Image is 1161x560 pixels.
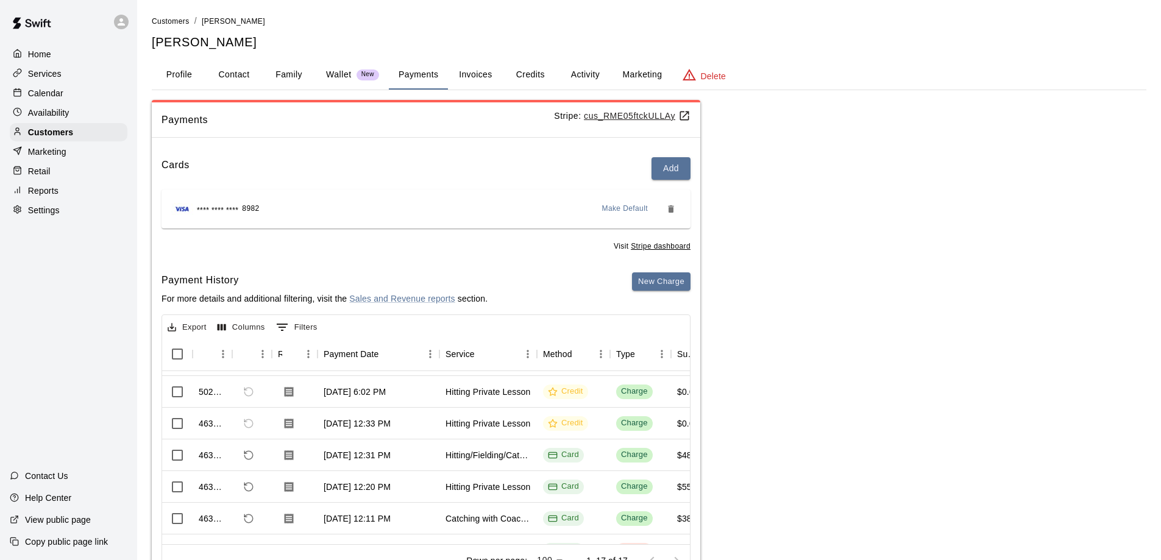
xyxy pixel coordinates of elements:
div: $-53.80 [677,544,707,556]
div: Payment Date [318,337,439,371]
div: 463537 [199,512,226,525]
div: Hitting Private Lesson [446,386,530,398]
button: Menu [421,345,439,363]
h5: [PERSON_NAME] [152,34,1146,51]
p: Availability [28,107,69,119]
div: Credit [548,386,583,397]
div: basic tabs example [152,60,1146,90]
div: Hitting Private Lesson [446,417,530,430]
div: $55.25 [677,481,704,493]
div: Service [439,337,537,371]
span: New [357,71,379,79]
button: Activity [558,60,612,90]
button: Menu [653,345,671,363]
p: Stripe: [554,110,691,122]
span: Refund payment [238,413,259,434]
button: Sort [572,346,589,363]
div: West Chester 5-Week Hit & Field Clinic (9U-12U Catchers) [446,544,531,556]
div: Catching with Coach DeMucci: Youth/Beginner (9U-13U) [446,512,531,525]
span: Refund payment [238,445,259,466]
button: Download Receipt [278,381,300,403]
p: Calendar [28,87,63,99]
a: Settings [10,201,127,219]
p: Copy public page link [25,536,108,548]
div: Service [446,337,475,371]
p: Contact Us [25,470,68,482]
button: Menu [299,345,318,363]
div: Mar 1, 2025, 12:31 PM [324,449,391,461]
a: cus_RME05ftckULLAy [584,111,691,121]
div: 463553 [199,481,226,493]
div: $38.25 [677,512,704,525]
div: Type [616,337,635,371]
button: Menu [254,345,272,363]
span: Refund payment [238,508,259,529]
span: Visit [614,241,691,253]
button: New Charge [632,272,691,291]
div: Payment Date [324,337,379,371]
p: Settings [28,204,60,216]
div: Card [548,512,579,524]
nav: breadcrumb [152,15,1146,28]
span: 8982 [242,203,259,215]
div: Receipt [272,337,318,371]
button: Payments [389,60,448,90]
p: Delete [701,70,726,82]
div: Type [610,337,671,371]
img: Credit card brand logo [171,203,193,215]
div: $0.00 [677,386,699,398]
button: Download Receipt [278,413,300,434]
div: 502710 [199,386,226,398]
button: Profile [152,60,207,90]
button: Remove [661,199,681,219]
a: Reports [10,182,127,200]
button: Sort [238,346,255,363]
span: Refund payment [238,381,259,402]
a: Marketing [10,143,127,161]
p: View public page [25,514,91,526]
h6: Payment History [162,272,488,288]
div: Subtotal [677,337,697,371]
p: Customers [28,126,73,138]
div: Method [537,337,610,371]
div: Card [548,481,579,492]
div: Hitting/Fielding/Catching - Private Lessons (10 Pack) [446,449,531,461]
div: Card [548,449,579,461]
a: Sales and Revenue reports [349,294,455,303]
button: Download Receipt [278,476,300,498]
button: Add [652,157,691,180]
a: Availability [10,104,127,122]
p: Wallet [326,68,352,81]
button: Credits [503,60,558,90]
li: / [194,15,197,27]
span: Customers [152,17,190,26]
button: Sort [379,346,396,363]
button: Menu [214,345,232,363]
a: Customers [152,16,190,26]
p: For more details and additional filtering, visit the section. [162,292,488,305]
a: Services [10,65,127,83]
a: Retail [10,162,127,180]
button: Download Receipt [278,444,300,466]
div: Mar 22, 2025, 6:02 PM [324,386,386,398]
div: 463569 [199,449,226,461]
button: Make Default [597,199,653,219]
button: Sort [199,346,216,363]
a: Calendar [10,84,127,102]
button: Menu [592,345,610,363]
button: Menu [519,345,537,363]
p: Services [28,68,62,80]
div: $488.75 [677,449,709,461]
div: Charge [621,481,648,492]
p: Help Center [25,492,71,504]
a: Stripe dashboard [631,242,691,250]
div: Charge [621,417,648,429]
span: [PERSON_NAME] [202,17,265,26]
